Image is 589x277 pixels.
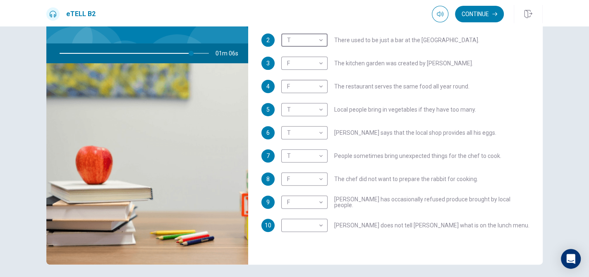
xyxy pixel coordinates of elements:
[281,121,325,145] div: T
[266,153,270,159] span: 7
[334,153,501,159] span: People sometimes bring unexpected things for the chef to cook.
[334,107,476,112] span: Local people bring in vegetables if they have too many.
[46,63,248,265] img: e-TELL Listening - Part 1
[334,176,478,182] span: The chef did not want to prepare the rabbit for cooking.
[266,130,270,136] span: 6
[281,144,325,168] div: T
[266,107,270,112] span: 5
[281,167,325,191] div: F
[66,9,96,19] h1: eTELL B2
[561,249,581,269] div: Open Intercom Messenger
[334,60,473,66] span: The kitchen garden was created by [PERSON_NAME].
[266,84,270,89] span: 4
[266,176,270,182] span: 8
[215,43,245,63] span: 01m 06s
[281,191,325,214] div: F
[334,130,496,136] span: [PERSON_NAME] says that the local shop provides all his eggs.
[334,37,479,43] span: There used to be just a bar at the [GEOGRAPHIC_DATA].
[281,29,325,52] div: T
[334,196,529,208] span: [PERSON_NAME] has occasionally refused produce brought by local people.
[281,52,325,75] div: F
[266,37,270,43] span: 2
[334,84,469,89] span: The restaurant serves the same food all year round.
[266,199,270,205] span: 9
[455,6,504,22] button: Continue
[265,222,271,228] span: 10
[281,75,325,98] div: F
[266,60,270,66] span: 3
[334,222,529,228] span: [PERSON_NAME] does not tell [PERSON_NAME] what is on the lunch menu.
[281,98,325,122] div: T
